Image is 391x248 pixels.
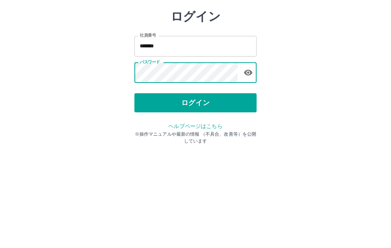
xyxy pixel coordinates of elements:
[140,98,160,104] label: パスワード
[168,162,222,168] a: ヘルプページはこちら
[134,170,257,183] p: ※操作マニュアルや最新の情報 （不具合、改善等）を公開しています
[171,48,221,63] h2: ログイン
[134,132,257,151] button: ログイン
[140,71,156,77] label: 社員番号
